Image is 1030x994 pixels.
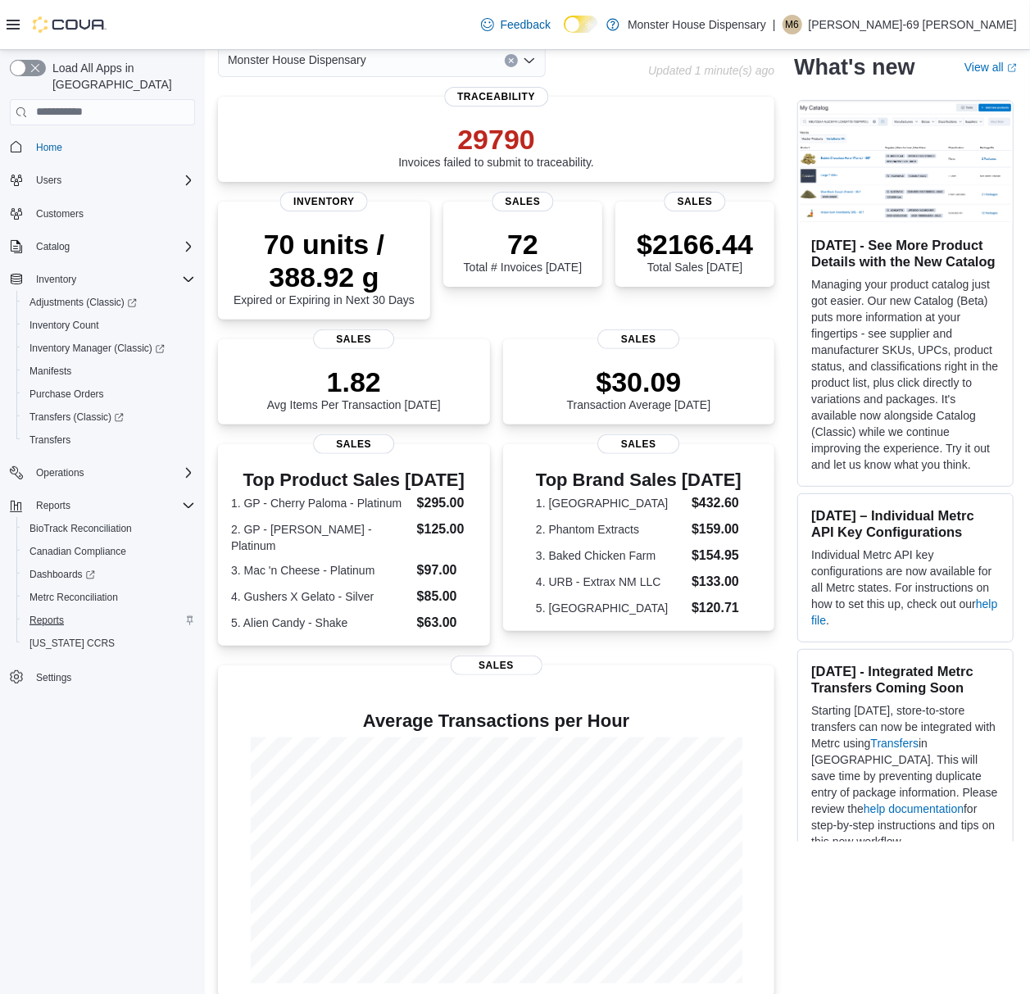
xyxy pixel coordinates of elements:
span: Sales [313,434,394,454]
span: Inventory [280,192,368,211]
button: Reports [3,494,202,517]
a: Adjustments (Classic) [23,293,143,312]
button: Home [3,135,202,159]
p: Starting [DATE], store-to-store transfers can now be integrated with Metrc using in [GEOGRAPHIC_D... [811,702,1000,850]
p: Managing your product catalog just got easier. Our new Catalog (Beta) puts more information at yo... [811,276,1000,473]
span: Inventory Manager (Classic) [23,338,195,358]
a: Dashboards [16,563,202,586]
span: Sales [598,329,679,349]
a: Inventory Count [23,315,106,335]
button: Users [29,170,68,190]
button: Reports [16,609,202,632]
button: Purchase Orders [16,383,202,406]
span: Sales [451,656,542,675]
p: $2166.44 [637,228,753,261]
img: Cova [33,16,107,33]
span: Users [29,170,195,190]
input: Dark Mode [564,16,598,33]
dt: 1. [GEOGRAPHIC_DATA] [536,495,685,511]
a: Transfers (Classic) [23,407,130,427]
dt: 2. Phantom Extracts [536,521,685,538]
span: Transfers [23,430,195,450]
p: [PERSON_NAME]-69 [PERSON_NAME] [809,15,1017,34]
a: View allExternal link [964,61,1017,74]
span: Customers [29,203,195,224]
span: Sales [313,329,394,349]
div: Expired or Expiring in Next 30 Days [231,228,417,306]
span: Reports [29,614,64,627]
span: Sales [665,192,726,211]
p: Updated 1 minute(s) ago [648,64,774,77]
span: Catalog [29,237,195,256]
a: help documentation [864,802,964,815]
p: Individual Metrc API key configurations are now available for all Metrc states. For instructions ... [811,547,1000,629]
span: Manifests [29,365,71,378]
h3: [DATE] – Individual Metrc API Key Configurations [811,507,1000,540]
span: Inventory [36,273,76,286]
button: BioTrack Reconciliation [16,517,202,540]
h2: What's new [794,54,914,80]
a: Transfers [23,430,77,450]
span: Dashboards [29,568,95,581]
span: Sales [492,192,554,211]
button: Users [3,169,202,192]
a: BioTrack Reconciliation [23,519,138,538]
button: Operations [3,461,202,484]
dd: $159.00 [692,520,742,539]
span: Reports [23,610,195,630]
span: BioTrack Reconciliation [29,522,132,535]
span: Feedback [501,16,551,33]
dd: $125.00 [417,520,477,539]
span: Purchase Orders [29,388,104,401]
div: Total Sales [DATE] [637,228,753,274]
span: BioTrack Reconciliation [23,519,195,538]
p: 72 [464,228,582,261]
button: Inventory [3,268,202,291]
h3: Top Brand Sales [DATE] [536,470,742,490]
span: Operations [29,463,195,483]
span: Inventory Manager (Classic) [29,342,165,355]
span: Customers [36,207,84,220]
p: Monster House Dispensary [628,15,766,34]
a: Adjustments (Classic) [16,291,202,314]
dd: $154.95 [692,546,742,565]
a: Metrc Reconciliation [23,588,125,607]
span: Home [36,141,62,154]
dt: 4. Gushers X Gelato - Silver [231,588,411,605]
button: Canadian Compliance [16,540,202,563]
dt: 4. URB - Extrax NM LLC [536,574,685,590]
span: Load All Apps in [GEOGRAPHIC_DATA] [46,60,195,93]
span: Reports [29,496,195,515]
div: Maria-69 Herrera [783,15,802,34]
nav: Complex example [10,129,195,732]
span: Transfers [29,433,70,447]
span: Canadian Compliance [23,542,195,561]
h4: Average Transactions per Hour [231,711,761,731]
dd: $63.00 [417,613,477,633]
dt: 1. GP - Cherry Paloma - Platinum [231,495,411,511]
span: [US_STATE] CCRS [29,637,115,650]
a: help file [811,597,997,627]
button: Operations [29,463,91,483]
button: Clear input [505,54,518,67]
p: $30.09 [567,365,711,398]
a: Inventory Manager (Classic) [23,338,171,358]
button: Customers [3,202,202,225]
a: Feedback [474,8,557,41]
span: Operations [36,466,84,479]
a: Transfers [871,737,919,750]
span: M6 [785,15,799,34]
a: Reports [23,610,70,630]
span: Inventory [29,270,195,289]
dd: $97.00 [417,561,477,580]
button: Transfers [16,429,202,452]
a: Settings [29,668,78,688]
a: Dashboards [23,565,102,584]
dd: $295.00 [417,493,477,513]
span: Users [36,174,61,187]
span: Settings [29,666,195,687]
dt: 2. GP - [PERSON_NAME] - Platinum [231,521,411,554]
h3: [DATE] - Integrated Metrc Transfers Coming Soon [811,663,1000,696]
button: [US_STATE] CCRS [16,632,202,655]
a: Inventory Manager (Classic) [16,337,202,360]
